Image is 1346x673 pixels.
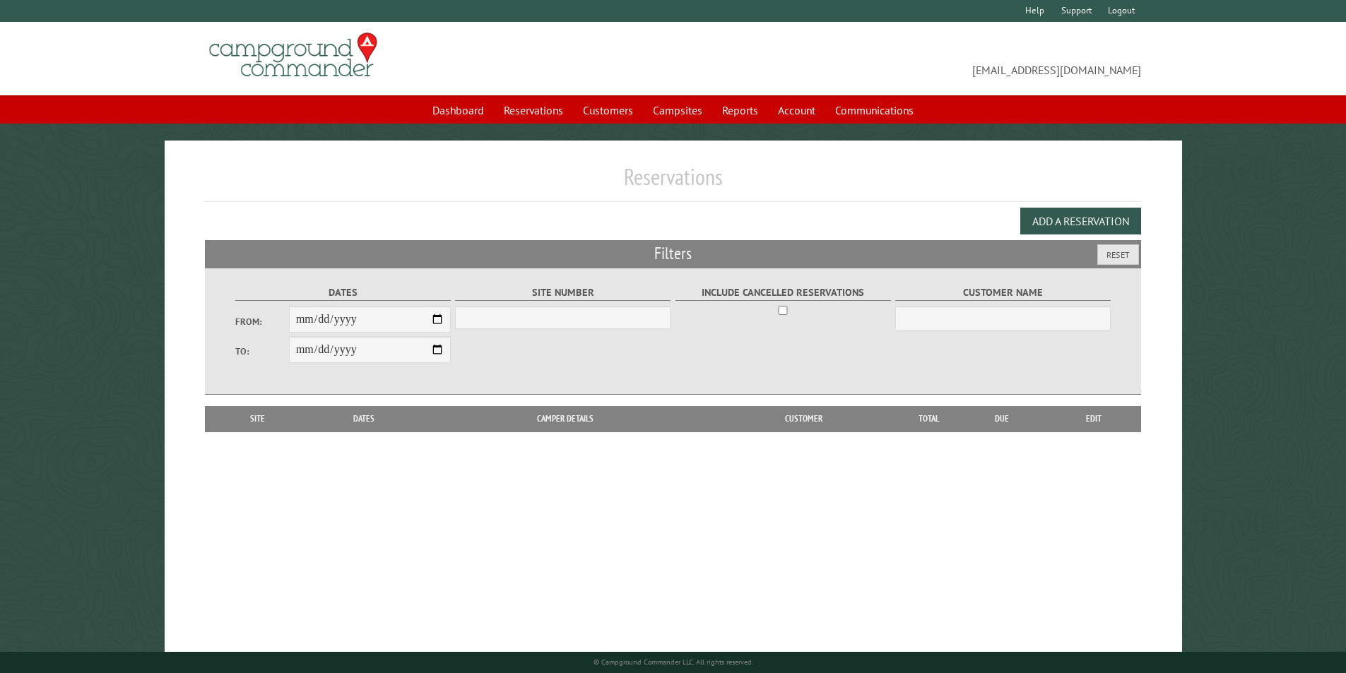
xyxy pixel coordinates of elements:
[424,97,492,124] a: Dashboard
[455,285,671,301] label: Site Number
[827,97,922,124] a: Communications
[714,97,767,124] a: Reports
[644,97,711,124] a: Campsites
[495,97,572,124] a: Reservations
[205,28,382,83] img: Campground Commander
[769,97,824,124] a: Account
[957,406,1046,431] th: Due
[1046,406,1142,431] th: Edit
[1020,208,1141,234] button: Add a Reservation
[235,345,289,358] label: To:
[673,39,1142,78] span: [EMAIL_ADDRESS][DOMAIN_NAME]
[235,315,289,328] label: From:
[1097,244,1139,265] button: Reset
[205,240,1142,267] h2: Filters
[594,657,753,667] small: © Campground Commander LLC. All rights reserved.
[706,406,901,431] th: Customer
[304,406,425,431] th: Dates
[212,406,304,431] th: Site
[205,163,1142,202] h1: Reservations
[895,285,1111,301] label: Customer Name
[901,406,957,431] th: Total
[235,285,451,301] label: Dates
[675,285,891,301] label: Include Cancelled Reservations
[574,97,642,124] a: Customers
[425,406,706,431] th: Camper Details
